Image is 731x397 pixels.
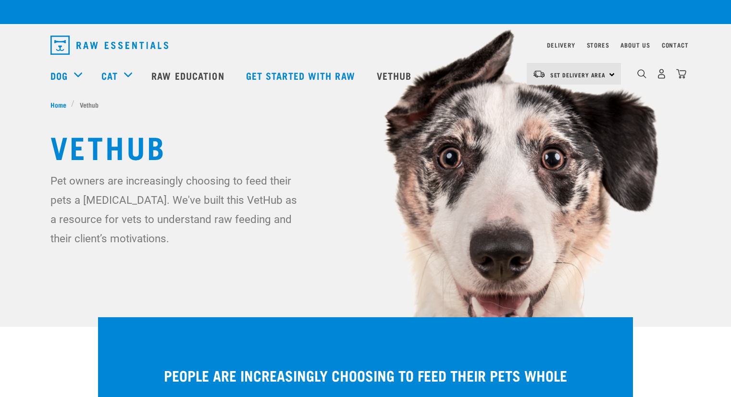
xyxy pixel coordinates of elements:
nav: breadcrumbs [50,99,681,110]
p: Pet owners are increasingly choosing to feed their pets a [MEDICAL_DATA]. We've built this VetHub... [50,171,303,248]
a: Stores [587,43,609,47]
a: Get started with Raw [236,56,367,95]
a: About Us [620,43,650,47]
img: user.png [657,69,667,79]
a: Raw Education [142,56,236,95]
nav: dropdown navigation [43,32,689,59]
img: home-icon-1@2x.png [637,69,646,78]
a: Home [50,99,72,110]
span: Set Delivery Area [550,73,606,76]
a: Contact [662,43,689,47]
h1: Vethub [50,129,681,163]
span: Home [50,99,66,110]
img: van-moving.png [533,70,545,78]
a: Dog [50,68,68,83]
a: Cat [101,68,118,83]
a: Delivery [547,43,575,47]
img: home-icon@2x.png [676,69,686,79]
a: Vethub [367,56,424,95]
img: Raw Essentials Logo [50,36,168,55]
